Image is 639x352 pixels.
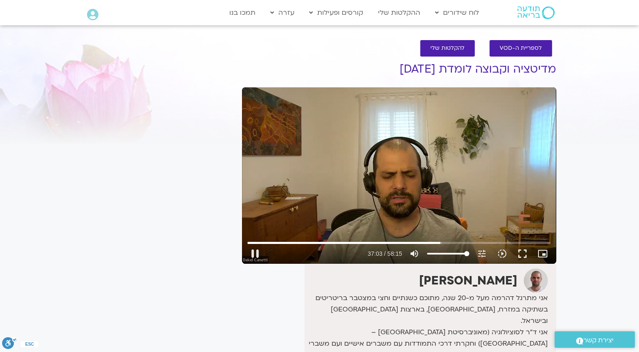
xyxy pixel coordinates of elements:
a: לוח שידורים [431,5,483,21]
a: קורסים ופעילות [305,5,367,21]
a: להקלטות שלי [420,40,475,57]
h1: מדיטציה וקבוצה לומדת [DATE] [242,63,556,76]
span: להקלטות שלי [430,45,465,51]
a: לספריית ה-VOD [489,40,552,57]
a: תמכו בנו [225,5,260,21]
strong: [PERSON_NAME] [419,273,517,289]
img: דקל קנטי [524,268,548,292]
img: תודעה בריאה [517,6,555,19]
a: עזרה [266,5,299,21]
a: יצירת קשר [555,331,635,348]
span: יצירת קשר [583,335,614,346]
a: ההקלטות שלי [374,5,424,21]
span: לספריית ה-VOD [500,45,542,51]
